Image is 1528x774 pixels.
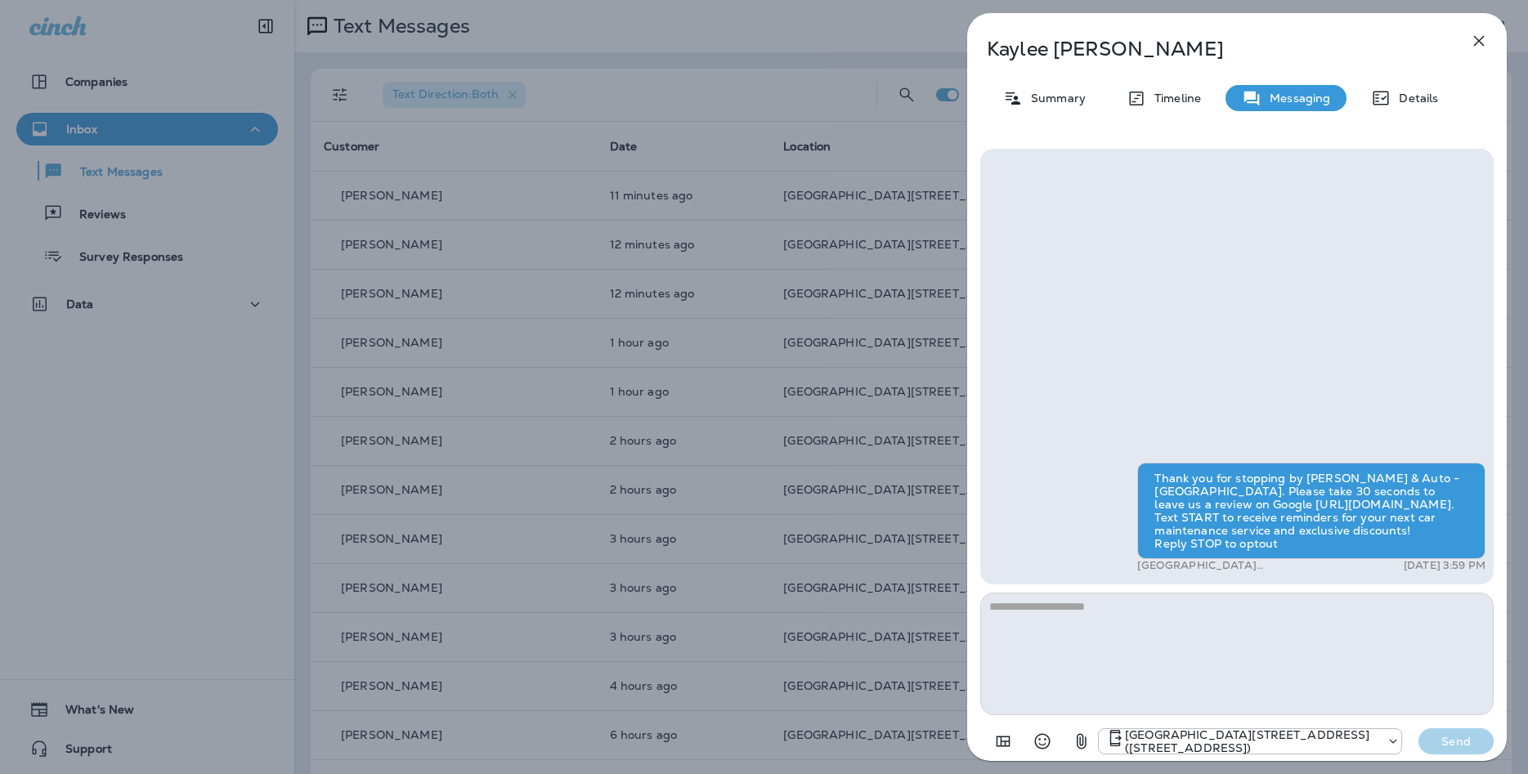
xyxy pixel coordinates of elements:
[987,725,1019,758] button: Add in a premade template
[987,38,1433,60] p: Kaylee [PERSON_NAME]
[1023,92,1086,105] p: Summary
[1137,463,1485,559] div: Thank you for stopping by [PERSON_NAME] & Auto - [GEOGRAPHIC_DATA]. Please take 30 seconds to lea...
[1026,725,1059,758] button: Select an emoji
[1391,92,1438,105] p: Details
[1261,92,1330,105] p: Messaging
[1137,559,1346,572] p: [GEOGRAPHIC_DATA][STREET_ADDRESS] ([STREET_ADDRESS])
[1125,728,1378,754] p: [GEOGRAPHIC_DATA][STREET_ADDRESS] ([STREET_ADDRESS])
[1404,559,1485,572] p: [DATE] 3:59 PM
[1146,92,1201,105] p: Timeline
[1099,728,1401,754] div: +1 (402) 891-8464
